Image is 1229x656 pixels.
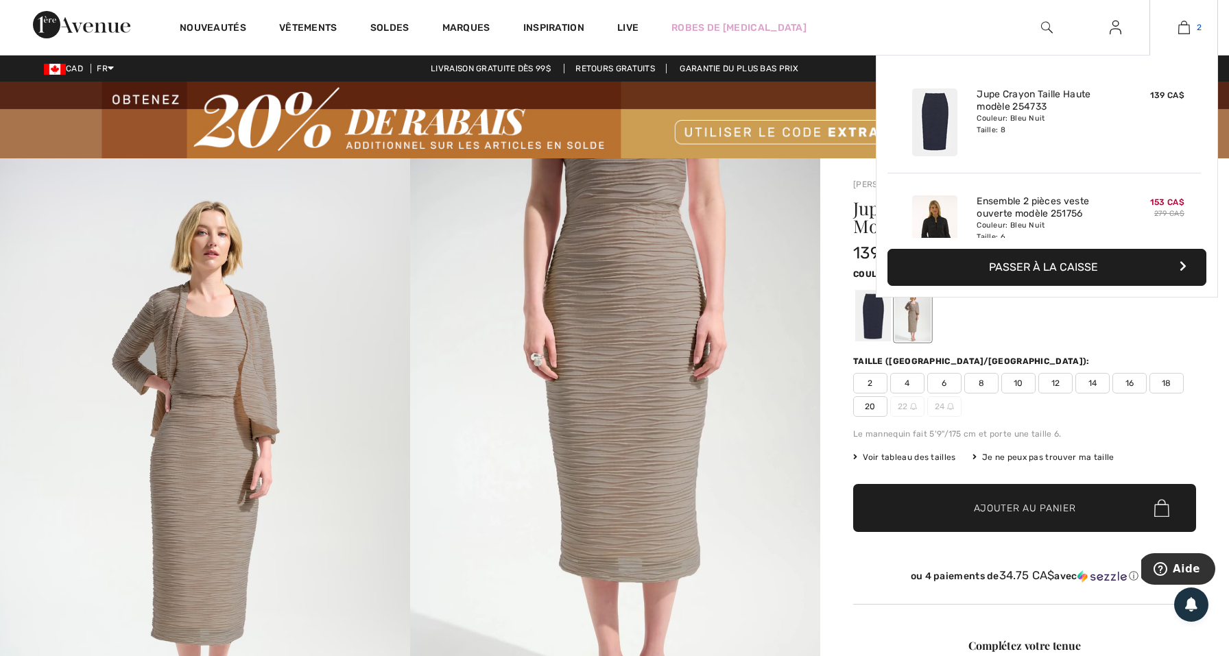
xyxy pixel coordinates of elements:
[1149,373,1184,393] span: 18
[180,22,246,36] a: Nouveautés
[890,373,924,393] span: 4
[855,290,891,341] div: Bleu Nuit
[977,195,1112,220] a: Ensemble 2 pièces veste ouverte modèle 251756
[1001,373,1036,393] span: 10
[33,11,130,38] img: 1ère Avenue
[1038,373,1073,393] span: 12
[853,569,1196,583] div: ou 4 paiements de avec
[853,451,956,463] span: Voir tableau des tailles
[523,22,584,36] span: Inspiration
[1075,373,1110,393] span: 14
[420,64,562,73] a: Livraison gratuite dès 99$
[964,373,999,393] span: 8
[1110,19,1121,36] img: Mes infos
[669,64,809,73] a: Garantie du plus bas prix
[912,88,957,156] img: Jupe Crayon Taille Haute modèle 254733
[1178,19,1190,36] img: Mon panier
[1112,373,1147,393] span: 16
[97,64,114,73] span: FR
[927,396,962,417] span: 24
[44,64,66,75] img: Canadian Dollar
[1150,197,1184,207] span: 153 CA$
[1150,19,1217,36] a: 2
[887,249,1206,286] button: Passer à la caisse
[974,501,1076,515] span: Ajouter au panier
[910,403,917,410] img: ring-m.svg
[1197,21,1202,34] span: 2
[853,355,1093,367] div: Taille ([GEOGRAPHIC_DATA]/[GEOGRAPHIC_DATA]):
[1077,570,1127,583] img: Sezzle
[853,637,1196,654] div: Complétez votre tenue
[890,396,924,417] span: 22
[977,113,1112,135] div: Couleur: Bleu Nuit Taille: 8
[279,22,337,36] a: Vêtements
[442,22,490,36] a: Marques
[853,180,922,189] a: [PERSON_NAME]
[671,21,807,35] a: Robes de [MEDICAL_DATA]
[44,64,88,73] span: CAD
[999,568,1055,582] span: 34.75 CA$
[947,403,954,410] img: ring-m.svg
[853,269,897,279] span: Couleur:
[853,373,887,393] span: 2
[853,396,887,417] span: 20
[853,199,1139,235] h1: Jupe crayon taille haute Modèle 254733
[973,451,1114,463] div: Je ne peux pas trouver ma taille
[1099,19,1132,36] a: Se connecter
[853,428,1196,440] div: Le mannequin fait 5'9"/175 cm et porte une taille 6.
[927,373,962,393] span: 6
[853,569,1196,587] div: ou 4 paiements de34.75 CA$avecSezzle Cliquez pour en savoir plus sur Sezzle
[1041,19,1053,36] img: recherche
[853,484,1196,532] button: Ajouter au panier
[912,195,957,263] img: Ensemble 2 pièces veste ouverte modèle 251756
[617,21,639,35] a: Live
[853,243,917,263] span: 139 CA$
[564,64,667,73] a: Retours gratuits
[977,220,1112,242] div: Couleur: Bleu Nuit Taille: 6
[1150,90,1184,100] span: 139 CA$
[1154,209,1184,218] s: 279 CA$
[977,88,1112,113] a: Jupe Crayon Taille Haute modèle 254733
[370,22,409,36] a: Soldes
[1141,553,1215,587] iframe: Ouvre un widget dans lequel vous pouvez trouver plus d’informations
[895,290,931,341] div: Sable
[1154,499,1169,517] img: Bag.svg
